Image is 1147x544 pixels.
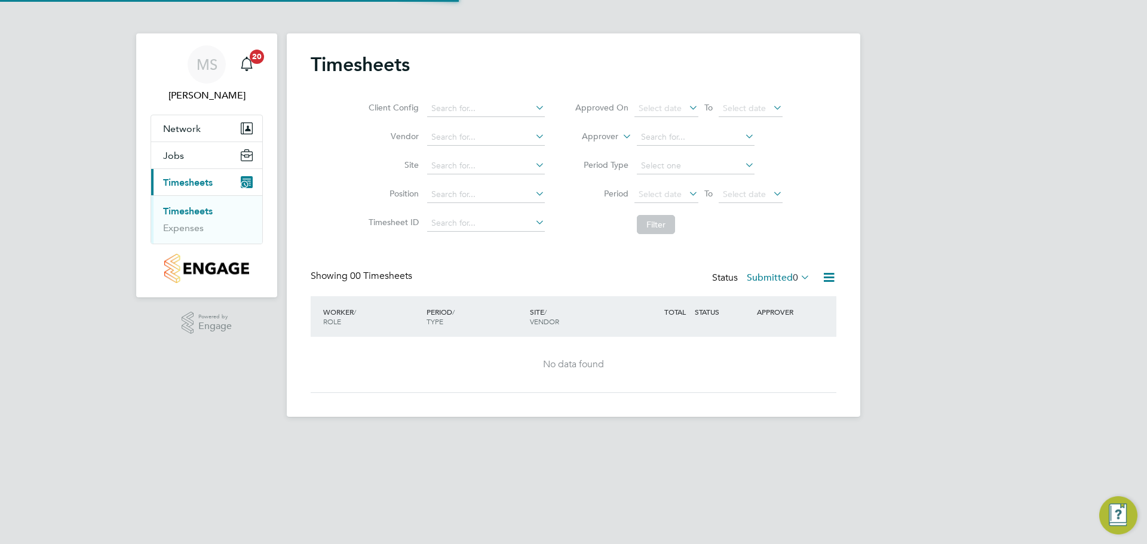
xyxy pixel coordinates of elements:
span: 0 [793,272,798,284]
img: countryside-properties-logo-retina.png [164,254,249,283]
span: Timesheets [163,177,213,188]
label: Submitted [747,272,810,284]
span: Powered by [198,312,232,322]
span: / [354,307,356,316]
div: WORKER [320,301,424,332]
span: / [452,307,455,316]
div: SITE [527,301,630,332]
a: Expenses [163,222,204,233]
label: Approved On [575,102,628,113]
label: Timesheet ID [365,217,419,228]
button: Filter [637,215,675,234]
span: Select date [639,103,682,113]
span: / [544,307,547,316]
label: Approver [565,131,618,143]
div: No data found [323,358,824,371]
div: PERIOD [424,301,527,332]
button: Jobs [151,142,262,168]
label: Period Type [575,159,628,170]
input: Select one [637,158,755,174]
h2: Timesheets [311,53,410,76]
span: TYPE [427,316,443,326]
span: Mark Steadman [151,88,263,103]
span: VENDOR [530,316,559,326]
a: Go to home page [151,254,263,283]
label: Vendor [365,131,419,142]
div: Status [712,270,812,287]
a: 20 [235,45,259,84]
div: APPROVER [754,301,816,322]
span: MS [197,57,217,72]
button: Timesheets [151,169,262,195]
span: Network [163,123,201,134]
span: Jobs [163,150,184,161]
span: Select date [723,103,766,113]
label: Period [575,188,628,199]
input: Search for... [427,158,545,174]
input: Search for... [427,215,545,232]
input: Search for... [427,129,545,146]
button: Engage Resource Center [1099,496,1137,534]
div: STATUS [692,301,754,322]
span: 00 Timesheets [350,270,412,282]
input: Search for... [427,100,545,117]
input: Search for... [427,186,545,203]
a: Powered byEngage [182,312,232,334]
a: MS[PERSON_NAME] [151,45,263,103]
span: To [701,100,716,115]
span: ROLE [323,316,341,326]
span: Select date [723,189,766,199]
div: Showing [311,270,415,282]
span: 20 [250,50,264,64]
label: Client Config [365,102,419,113]
span: Select date [639,189,682,199]
nav: Main navigation [136,33,277,297]
div: Timesheets [151,195,262,244]
button: Network [151,115,262,142]
label: Site [365,159,419,170]
span: To [701,186,716,201]
input: Search for... [637,129,755,146]
span: TOTAL [664,307,686,316]
span: Engage [198,321,232,331]
a: Timesheets [163,205,213,217]
label: Position [365,188,419,199]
